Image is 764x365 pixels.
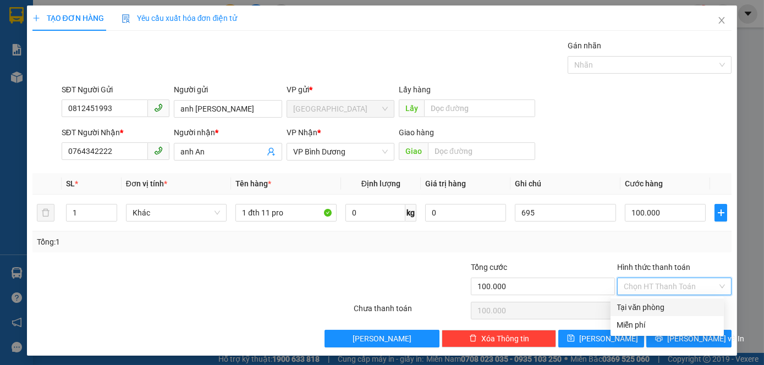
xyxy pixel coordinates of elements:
[154,146,163,155] span: phone
[442,330,557,347] button: deleteXóa Thông tin
[655,334,663,343] span: printer
[287,128,317,137] span: VP Nhận
[353,333,411,345] span: [PERSON_NAME]
[235,179,271,188] span: Tên hàng
[424,99,535,117] input: Dọc đường
[515,204,616,222] input: Ghi Chú
[122,14,130,23] img: icon
[510,173,620,195] th: Ghi chú
[353,302,470,322] div: Chưa thanh toán
[558,330,644,347] button: save[PERSON_NAME]
[471,263,507,272] span: Tổng cước
[428,142,535,160] input: Dọc đường
[405,204,416,222] span: kg
[287,84,394,96] div: VP gửi
[235,204,337,222] input: VD: Bàn, Ghế
[126,179,167,188] span: Đơn vị tính
[62,84,169,96] div: SĐT Người Gửi
[425,179,466,188] span: Giá trị hàng
[62,126,169,139] div: SĐT Người Nhận
[425,204,506,222] input: 0
[293,101,388,117] span: Đà Lạt
[32,14,104,23] span: TẠO ĐƠN HÀNG
[399,142,428,160] span: Giao
[361,179,400,188] span: Định lượng
[481,333,529,345] span: Xóa Thông tin
[706,5,737,36] button: Close
[122,14,238,23] span: Yêu cầu xuất hóa đơn điện tử
[567,334,575,343] span: save
[617,263,690,272] label: Hình thức thanh toán
[617,301,717,313] div: Tại văn phòng
[32,14,40,22] span: plus
[37,204,54,222] button: delete
[267,147,276,156] span: user-add
[715,208,727,217] span: plus
[579,333,638,345] span: [PERSON_NAME]
[174,84,282,96] div: Người gửi
[399,99,424,117] span: Lấy
[37,236,296,248] div: Tổng: 1
[469,334,477,343] span: delete
[154,103,163,112] span: phone
[617,319,717,331] div: Miễn phí
[399,85,431,94] span: Lấy hàng
[174,126,282,139] div: Người nhận
[133,204,221,221] span: Khác
[625,179,663,188] span: Cước hàng
[66,179,75,188] span: SL
[717,16,726,25] span: close
[293,143,388,160] span: VP Bình Dương
[325,330,439,347] button: [PERSON_NAME]
[667,333,744,345] span: [PERSON_NAME] và In
[399,128,434,137] span: Giao hàng
[714,204,727,222] button: plus
[568,41,601,50] label: Gán nhãn
[646,330,732,347] button: printer[PERSON_NAME] và In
